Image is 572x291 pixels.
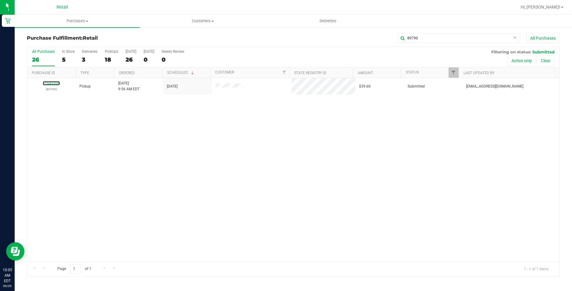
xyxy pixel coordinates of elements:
div: 3 [82,56,97,63]
div: [DATE] [144,49,154,54]
div: All Purchases [32,49,55,54]
div: 0 [144,56,154,63]
a: Deliveries [266,15,391,27]
span: 1 - 1 of 1 items [519,264,553,273]
a: Last Updated By [464,71,494,75]
span: [DATE] 9:56 AM EDT [118,81,140,92]
span: Retail [83,35,98,41]
span: [EMAIL_ADDRESS][DOMAIN_NAME] [466,84,523,89]
span: Page of 1 [52,264,96,274]
div: 0 [162,56,184,63]
a: Filter [279,67,289,78]
iframe: Resource center [6,242,24,260]
span: $39.60 [359,84,371,89]
span: Deliveries [311,18,345,24]
div: [DATE] [126,49,136,54]
a: Purchases [15,15,140,27]
h3: Purchase Fulfillment: [27,35,204,41]
div: 26 [126,56,136,63]
button: Active only [508,56,536,66]
p: 09/29 [3,284,12,288]
a: Type [80,71,89,75]
div: Deliveries [82,49,97,54]
a: Customer [215,70,234,74]
span: Hi, [PERSON_NAME]! [521,5,560,9]
div: 5 [62,56,75,63]
a: Status [406,70,419,74]
button: All Purchases [526,33,560,43]
button: Clear [537,56,555,66]
span: Filtering on status: [491,49,531,54]
span: Submitted [408,84,425,89]
div: Needs Review [162,49,184,54]
a: Customers [140,15,265,27]
input: 1 [70,264,81,274]
span: Pickup [79,84,91,89]
a: Scheduled [167,70,195,75]
a: Amount [358,71,373,75]
a: 01683208 [43,81,60,85]
span: Customers [140,18,265,24]
input: Search Purchase ID, Original ID, State Registry ID or Customer Name... [398,34,520,43]
div: 26 [32,56,55,63]
p: (89790) [31,86,72,92]
p: 10:05 AM EDT [3,267,12,284]
div: In Store [62,49,75,54]
span: Retail [57,5,68,10]
span: Submitted [532,49,555,54]
div: PickUps [105,49,118,54]
span: Purchases [15,18,140,24]
a: Filter [449,67,459,78]
inline-svg: Retail [5,18,11,24]
span: Clear [513,34,517,41]
div: 18 [105,56,118,63]
a: Ordered [119,71,135,75]
a: Purchase ID [32,71,55,75]
span: [DATE] [167,84,178,89]
a: State Registry ID [294,71,326,75]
